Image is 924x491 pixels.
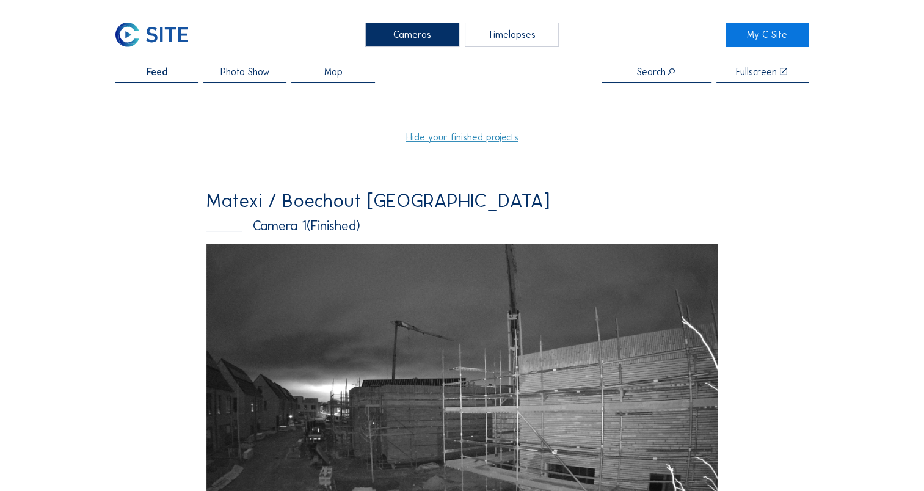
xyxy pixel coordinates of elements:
[206,191,718,210] div: Matexi / Boechout [GEOGRAPHIC_DATA]
[324,67,343,77] span: Map
[147,67,168,77] span: Feed
[465,23,559,47] div: Timelapses
[307,217,360,234] span: (Finished)
[115,23,198,47] a: C-SITE Logo
[726,23,809,47] a: My C-Site
[220,67,270,77] span: Photo Show
[365,23,459,47] div: Cameras
[406,133,518,142] a: Hide your finished projects
[736,67,777,77] div: Fullscreen
[206,219,718,233] div: Camera 1
[115,23,188,47] img: C-SITE Logo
